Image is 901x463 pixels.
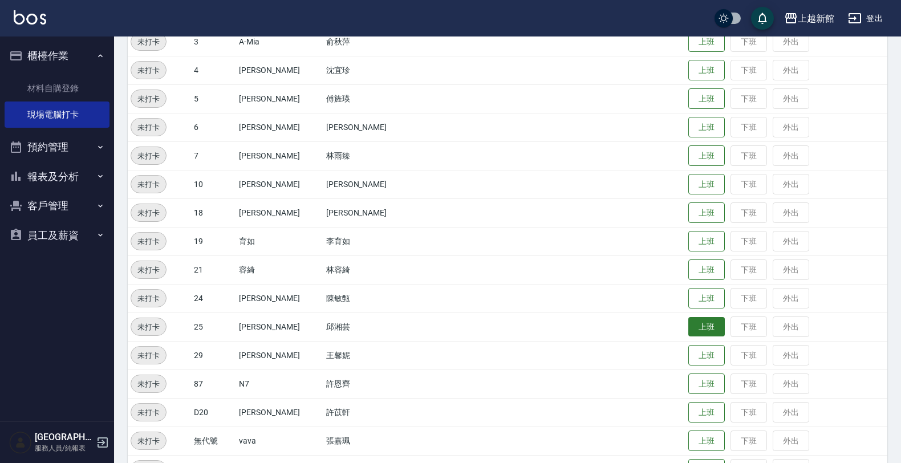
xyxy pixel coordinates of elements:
[236,141,323,170] td: [PERSON_NAME]
[798,11,834,26] div: 上越新館
[131,264,166,276] span: 未打卡
[191,113,236,141] td: 6
[688,317,725,337] button: 上班
[191,427,236,455] td: 無代號
[780,7,839,30] button: 上越新館
[5,191,109,221] button: 客戶管理
[131,207,166,219] span: 未打卡
[236,84,323,113] td: [PERSON_NAME]
[323,255,425,284] td: 林容綺
[191,227,236,255] td: 19
[688,145,725,166] button: 上班
[131,36,166,48] span: 未打卡
[236,427,323,455] td: vava
[131,321,166,333] span: 未打卡
[323,84,425,113] td: 傅旌瑛
[236,369,323,398] td: N7
[131,435,166,447] span: 未打卡
[236,56,323,84] td: [PERSON_NAME]
[323,170,425,198] td: [PERSON_NAME]
[191,198,236,227] td: 18
[688,60,725,81] button: 上班
[131,178,166,190] span: 未打卡
[688,202,725,224] button: 上班
[131,350,166,362] span: 未打卡
[843,8,887,29] button: 登出
[131,150,166,162] span: 未打卡
[236,341,323,369] td: [PERSON_NAME]
[191,141,236,170] td: 7
[688,231,725,252] button: 上班
[191,341,236,369] td: 29
[191,312,236,341] td: 25
[5,132,109,162] button: 預約管理
[5,41,109,71] button: 櫃檯作業
[323,284,425,312] td: 陳敏甄
[323,398,425,427] td: 許苡軒
[688,373,725,395] button: 上班
[236,198,323,227] td: [PERSON_NAME]
[236,113,323,141] td: [PERSON_NAME]
[191,284,236,312] td: 24
[323,369,425,398] td: 許恩齊
[5,101,109,128] a: 現場電腦打卡
[688,174,725,195] button: 上班
[131,293,166,304] span: 未打卡
[5,75,109,101] a: 材料自購登錄
[131,407,166,419] span: 未打卡
[5,221,109,250] button: 員工及薪資
[5,162,109,192] button: 報表及分析
[191,170,236,198] td: 10
[323,341,425,369] td: 王馨妮
[323,312,425,341] td: 邱湘芸
[236,398,323,427] td: [PERSON_NAME]
[236,312,323,341] td: [PERSON_NAME]
[35,443,93,453] p: 服務人員/純報表
[191,398,236,427] td: D20
[688,88,725,109] button: 上班
[323,198,425,227] td: [PERSON_NAME]
[236,27,323,56] td: A-Mia
[323,227,425,255] td: 李育如
[688,430,725,452] button: 上班
[323,56,425,84] td: 沈宜珍
[131,235,166,247] span: 未打卡
[236,227,323,255] td: 育如
[131,93,166,105] span: 未打卡
[191,369,236,398] td: 87
[9,431,32,454] img: Person
[191,27,236,56] td: 3
[688,288,725,309] button: 上班
[191,255,236,284] td: 21
[688,402,725,423] button: 上班
[323,427,425,455] td: 張嘉珮
[236,284,323,312] td: [PERSON_NAME]
[191,56,236,84] td: 4
[35,432,93,443] h5: [GEOGRAPHIC_DATA]
[323,141,425,170] td: 林雨臻
[236,255,323,284] td: 容綺
[688,117,725,138] button: 上班
[751,7,774,30] button: save
[131,378,166,390] span: 未打卡
[131,121,166,133] span: 未打卡
[688,259,725,281] button: 上班
[14,10,46,25] img: Logo
[191,84,236,113] td: 5
[688,345,725,366] button: 上班
[131,64,166,76] span: 未打卡
[236,170,323,198] td: [PERSON_NAME]
[688,31,725,52] button: 上班
[323,27,425,56] td: 俞秋萍
[323,113,425,141] td: [PERSON_NAME]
